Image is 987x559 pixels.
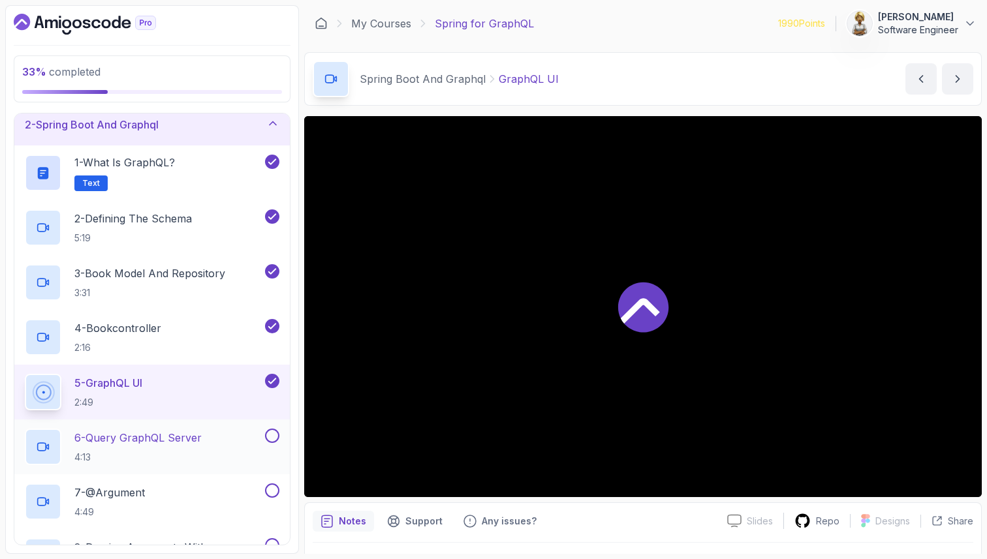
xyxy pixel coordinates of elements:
[74,341,161,354] p: 2:16
[875,515,910,528] p: Designs
[747,515,773,528] p: Slides
[74,485,145,500] p: 7 - @Argument
[14,104,290,145] button: 2-Spring Boot And Graphql
[74,232,192,245] p: 5:19
[25,374,279,410] button: 5-GraphQL UI2:49
[816,515,839,528] p: Repo
[74,430,202,446] p: 6 - Query GraphQL Server
[74,265,225,281] p: 3 - Book Model And Repository
[25,155,279,191] button: 1-What is GraphQL?Text
[435,16,534,31] p: Spring for GraphQL
[25,429,279,465] button: 6-Query GraphQL Server4:13
[379,511,450,532] button: Support button
[315,17,328,30] a: Dashboard
[948,515,973,528] p: Share
[339,515,366,528] p: Notes
[456,511,544,532] button: Feedback button
[25,264,279,301] button: 3-Book Model And Repository3:31
[778,17,825,30] p: 1990 Points
[74,506,145,519] p: 4:49
[14,14,186,35] a: Dashboard
[847,10,977,37] button: user profile image[PERSON_NAME]Software Engineer
[25,117,159,132] h3: 2 - Spring Boot And Graphql
[74,320,161,336] p: 4 - Bookcontroller
[878,23,958,37] p: Software Engineer
[82,178,100,189] span: Text
[942,63,973,95] button: next content
[74,375,142,391] p: 5 - GraphQL UI
[22,65,101,78] span: completed
[313,511,374,532] button: notes button
[920,515,973,528] button: Share
[74,396,142,409] p: 2:49
[499,71,559,87] p: GraphQL UI
[74,155,175,170] p: 1 - What is GraphQL?
[905,63,937,95] button: previous content
[405,515,443,528] p: Support
[74,539,262,555] p: 8 - Passing Arguments With @Schemamapping
[25,319,279,355] button: 4-Bookcontroller2:16
[22,65,46,78] span: 33 %
[360,71,486,87] p: Spring Boot And Graphql
[847,11,872,36] img: user profile image
[74,286,225,299] p: 3:31
[74,451,202,464] p: 4:13
[25,483,279,520] button: 7-@Argument4:49
[74,211,192,226] p: 2 - Defining The Schema
[25,209,279,246] button: 2-Defining The Schema5:19
[482,515,537,528] p: Any issues?
[878,10,958,23] p: [PERSON_NAME]
[351,16,411,31] a: My Courses
[784,513,850,529] a: Repo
